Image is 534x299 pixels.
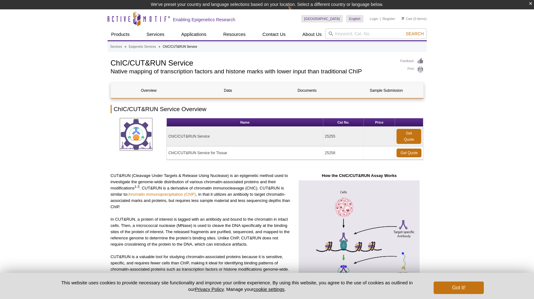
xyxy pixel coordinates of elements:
[111,105,424,113] h2: ChIC/CUT&RUN Service Overview
[195,287,224,292] a: Privacy Policy
[349,83,424,98] a: Sample Submission
[177,28,210,40] a: Applications
[167,127,323,146] td: ChIC/CUT&RUN Service
[120,118,152,151] img: ChIC/CUT&RUN Service
[127,192,196,197] a: chromatin immunoprecipitation (ChIP)
[219,28,249,40] a: Resources
[382,17,395,21] a: Register
[380,15,381,22] li: |
[111,216,291,248] p: In CUT&RUN, a protein of interest is tagged with an antibody and bound to the chromatin in intact...
[288,5,304,19] img: Change Here
[269,83,345,98] a: Documents
[167,146,323,160] td: ChIC/CUT&RUN Service for Tissue
[134,185,139,189] sup: 1-3
[397,149,421,157] a: Get Quote
[111,173,291,210] p: CUT&RUN (Cleavage Under Targets & Release Using Nuclease) is an epigenetic method used to investi...
[406,31,424,36] span: Search
[400,58,424,65] a: Feedback
[111,58,394,67] h1: ChIC/CUT&RUN Service
[129,44,156,50] a: Epigenetic Services
[167,118,323,127] th: Name
[259,28,289,40] a: Contact Us
[323,146,364,160] td: 25258
[190,83,266,98] a: Data
[301,15,343,22] a: [GEOGRAPHIC_DATA]
[299,28,325,40] a: About Us
[325,28,427,39] input: Keyword, Cat. No.
[111,254,291,291] p: CUT&RUN is a valuable tool for studying chromatin-associated proteins because it is sensitive, sp...
[400,66,424,73] a: Print
[125,45,127,48] li: »
[253,287,284,292] button: cookie settings
[111,69,394,74] h2: Native mapping of transcription factors and histone marks with lower input than traditional ChIP
[323,118,364,127] th: Cat No.
[364,118,395,127] th: Price
[323,127,364,146] td: 25255
[434,282,483,294] button: Got it!
[402,17,412,21] a: Cart
[110,44,122,50] a: Services
[404,31,426,37] button: Search
[51,279,424,292] p: This website uses cookies to provide necessary site functionality and improve your online experie...
[370,17,378,21] a: Login
[163,45,197,48] li: ChIC/CUT&RUN Service
[322,173,397,178] strong: How the ChIC/CUT&RUN Assay Works
[346,15,363,22] a: English
[111,83,187,98] a: Overview
[159,45,161,48] li: »
[108,28,133,40] a: Products
[143,28,168,40] a: Services
[402,15,427,22] li: (0 items)
[397,129,421,144] a: Get Quote
[402,17,404,20] img: Your Cart
[173,17,235,22] h2: Enabling Epigenetics Research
